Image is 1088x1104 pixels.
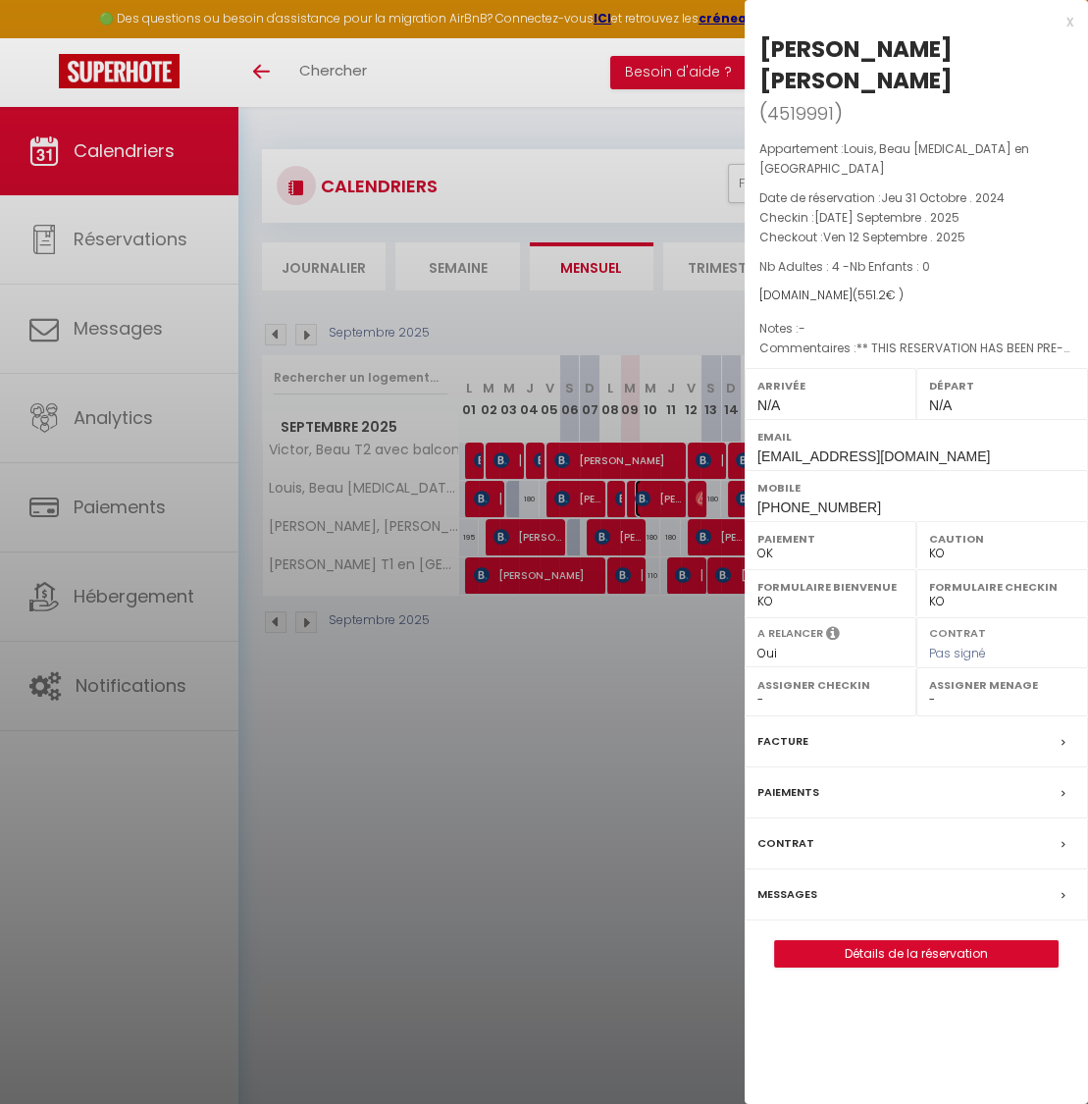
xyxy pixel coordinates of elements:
label: Assigner Checkin [757,675,904,695]
label: Facture [757,731,808,752]
p: Notes : [759,319,1073,339]
label: A relancer [757,625,823,642]
span: [EMAIL_ADDRESS][DOMAIN_NAME] [757,448,990,464]
span: ( ) [759,99,843,127]
span: - [799,320,805,337]
span: N/A [929,397,952,413]
label: Caution [929,529,1075,549]
label: Formulaire Checkin [929,577,1075,597]
label: Paiement [757,529,904,549]
label: Contrat [757,833,814,854]
p: Date de réservation : [759,188,1073,208]
span: [PHONE_NUMBER] [757,499,881,515]
label: Paiements [757,782,819,803]
div: x [745,10,1073,33]
span: N/A [757,397,780,413]
span: Nb Adultes : 4 - [759,258,930,275]
span: 4519991 [767,101,834,126]
p: Commentaires : [759,339,1073,358]
p: Checkin : [759,208,1073,228]
span: Pas signé [929,645,986,661]
div: [DOMAIN_NAME] [759,287,1073,305]
label: Contrat [929,625,986,638]
label: Assigner Menage [929,675,1075,695]
label: Départ [929,376,1075,395]
p: Checkout : [759,228,1073,247]
button: Ouvrir le widget de chat LiveChat [16,8,75,67]
label: Messages [757,884,817,905]
span: Jeu 31 Octobre . 2024 [881,189,1005,206]
button: Détails de la réservation [774,940,1059,968]
a: Détails de la réservation [775,941,1058,967]
label: Formulaire Bienvenue [757,577,904,597]
span: Ven 12 Septembre . 2025 [823,229,965,245]
div: [PERSON_NAME] [PERSON_NAME] [759,33,1073,96]
label: Arrivée [757,376,904,395]
span: ( € ) [853,287,904,303]
span: Nb Enfants : 0 [850,258,930,275]
label: Email [757,427,1075,447]
span: [DATE] Septembre . 2025 [814,209,959,226]
i: Sélectionner OUI si vous souhaiter envoyer les séquences de messages post-checkout [826,625,840,647]
span: 551.2 [857,287,886,303]
span: Louis, Beau [MEDICAL_DATA] en [GEOGRAPHIC_DATA] [759,140,1029,177]
p: Appartement : [759,139,1073,179]
label: Mobile [757,478,1075,498]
